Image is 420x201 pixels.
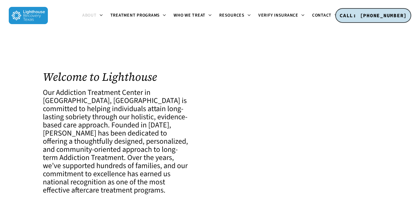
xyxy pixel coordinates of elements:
span: Contact [312,12,331,18]
a: Treatment Programs [107,13,170,18]
a: Resources [215,13,255,18]
a: About [78,13,107,18]
a: Who We Treat [170,13,215,18]
h4: Our Addiction Treatment Center in [GEOGRAPHIC_DATA], [GEOGRAPHIC_DATA] is committed to helping in... [43,89,192,194]
img: Lighthouse Recovery Texas [9,7,48,24]
span: CALL: [PHONE_NUMBER] [340,12,407,18]
h1: Welcome to Lighthouse [43,70,192,83]
span: Verify Insurance [258,12,298,18]
span: Resources [219,12,245,18]
a: Verify Insurance [255,13,308,18]
span: Treatment Programs [110,12,160,18]
span: About [82,12,97,18]
a: CALL: [PHONE_NUMBER] [335,8,411,23]
span: Who We Treat [174,12,205,18]
a: Contact [308,13,342,18]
